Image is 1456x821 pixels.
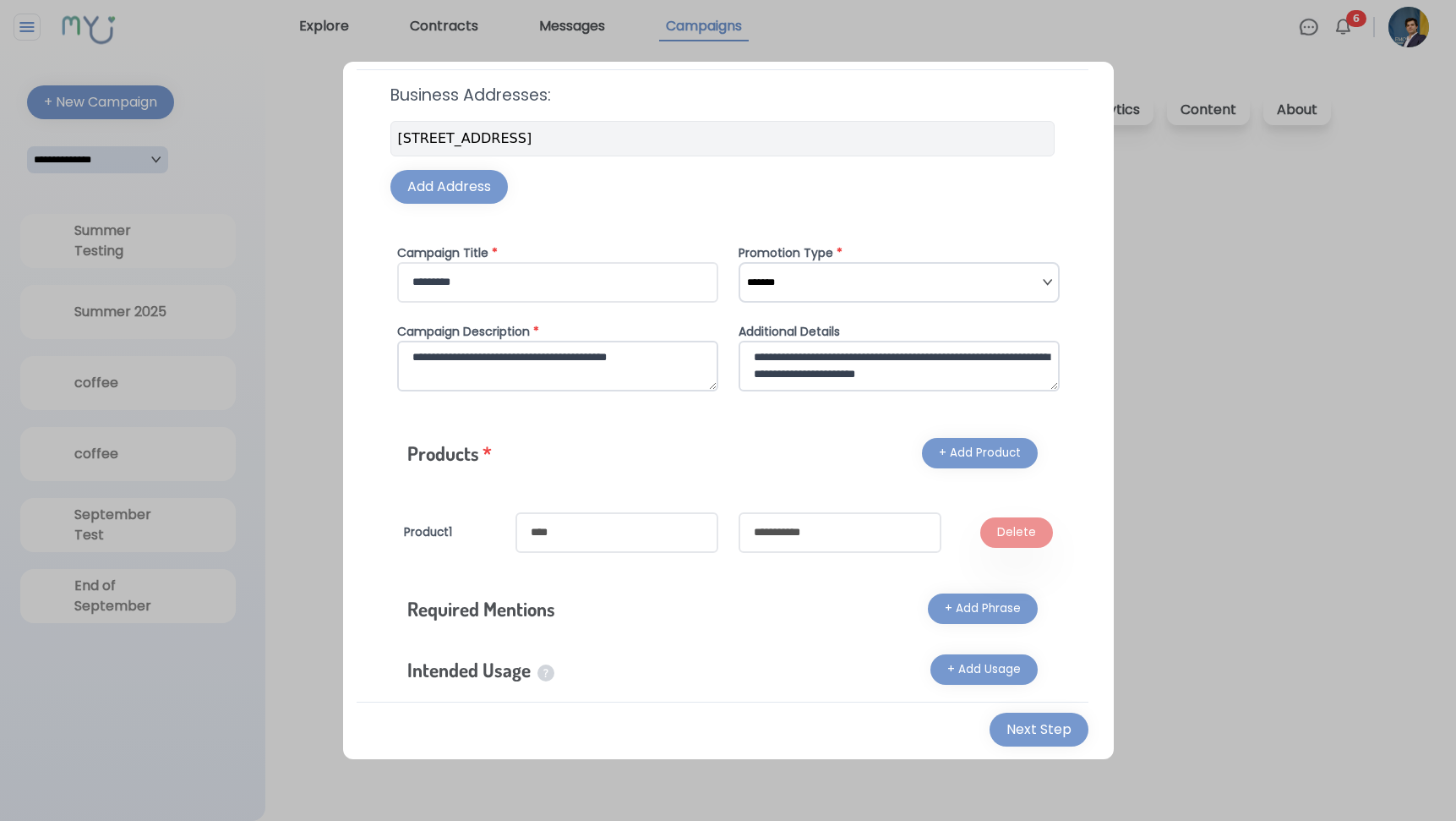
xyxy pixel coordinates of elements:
div: Add Address [407,177,491,197]
h4: Additional Details [739,323,1060,341]
div: Next Step [1006,720,1072,740]
h4: Required Mentions [407,595,555,622]
div: + Add Usage [947,661,1021,678]
h4: Promotion Type [739,244,1060,262]
h4: Intended Usage [407,656,554,683]
h4: Product 1 [404,524,495,541]
button: Next Step [990,713,1088,747]
button: + Add Product [922,438,1038,468]
h4: Campaign Title [397,244,718,262]
h4: Business Addresses: [390,84,1055,107]
span: ? [537,665,554,681]
div: + Add Phrase [945,600,1021,617]
h4: Campaign Description [397,323,718,341]
button: Delete [980,517,1053,548]
div: Delete [997,524,1036,541]
button: Add Address [390,170,508,204]
div: [STREET_ADDRESS] [390,121,1055,156]
button: + Add Phrase [928,594,1038,624]
button: + Add Usage [930,654,1038,685]
div: + Add Product [939,445,1021,462]
h4: Products [407,440,492,467]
